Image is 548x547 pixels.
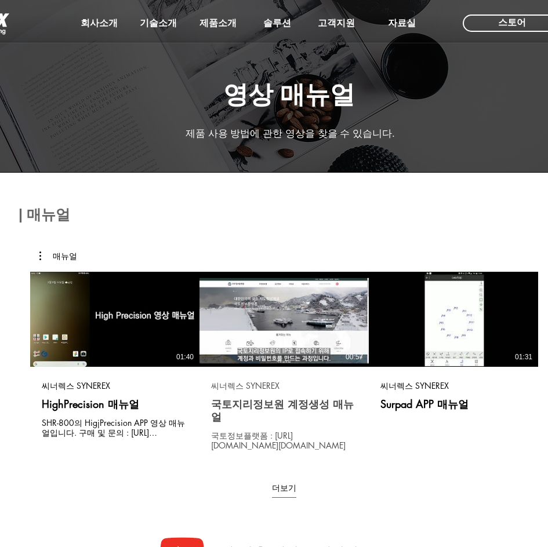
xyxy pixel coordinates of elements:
[70,12,128,35] a: 회사소개
[211,430,357,451] div: 국토정보플랫폼 : http://map.ngii.go.kr/mn/mainPage.do
[19,206,70,223] span: ​| 매뉴얼
[380,381,449,391] div: 씨너렉스 SYNEREX
[380,396,469,411] h3: Surpad APP 매뉴얼
[199,17,237,30] span: 제품소개
[42,381,110,391] div: 씨너렉스 SYNEREX
[346,353,363,361] div: 00:57
[248,12,306,35] a: 솔루션
[515,353,532,361] div: 01:31
[369,367,538,411] button: 씨너렉스 SYNEREXSurpad APP 매뉴얼
[28,269,540,454] div: 채널에 3개의 동영상이 있습니다. 더 많은 동영상을 확인하세요.
[53,251,77,261] div: 매뉴얼
[42,396,139,411] h3: HighPrecision 매뉴얼
[318,17,355,30] span: 고객지원
[307,12,365,35] a: 고객지원
[30,367,199,438] button: 씨너렉스 SYNEREXHighPrecision 매뉴얼SHR-800의 HigjPrecision APP 영상 매뉴얼입니다. 구매 및 문의 : https://synerex.kr
[388,17,416,30] span: 자료실
[81,17,118,30] span: 회사소개
[272,483,296,498] button: 더보기
[189,12,247,35] a: 제품소개
[199,367,369,451] button: 씨너렉스 SYNEREX국토지리정보원 계정생성 매뉴얼국토정보플랫폼 : http://map.ngii.go.kr/mn/mainPage.do
[263,17,291,30] span: 솔루션
[498,16,526,29] span: 스토어
[129,12,187,35] a: 기술소개
[140,17,177,30] span: 기술소개
[42,417,188,439] div: SHR-800의 HigjPrecision APP 영상 매뉴얼입니다. 구매 및 문의 : https://synerex.kr
[176,353,194,361] div: 01:40
[373,12,431,35] a: 자료실
[415,497,548,547] iframe: Wix Chat
[39,251,77,261] button: More actions for 매뉴얼
[211,396,357,424] h3: 국토지리정보원 계정생성 매뉴얼
[211,381,280,391] div: 씨너렉스 SYNEREX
